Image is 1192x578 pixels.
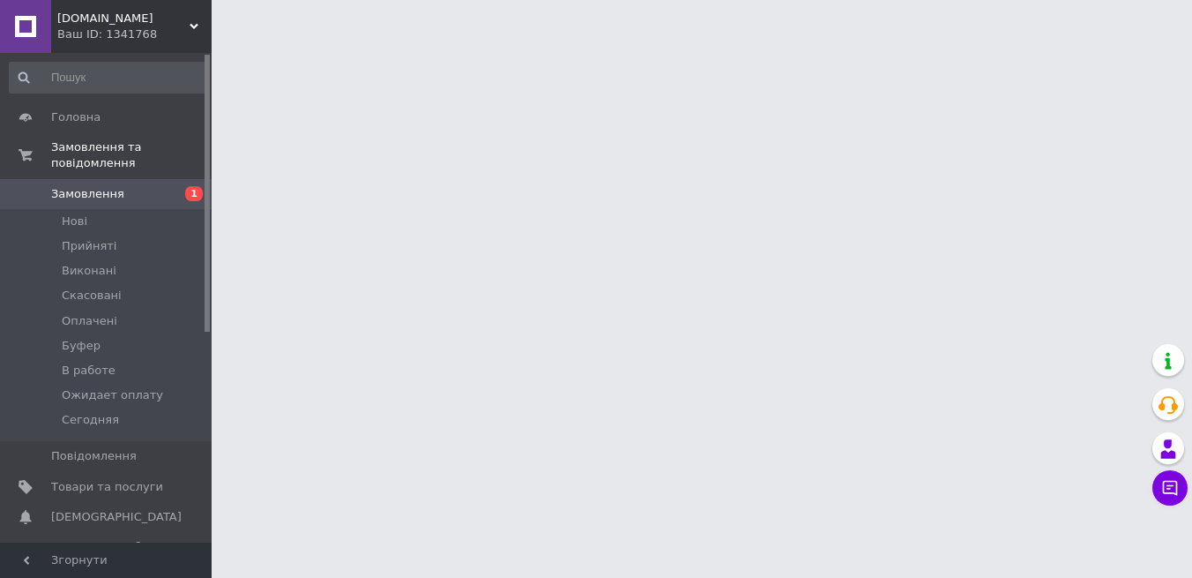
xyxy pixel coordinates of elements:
span: Прийняті [62,238,116,254]
input: Пошук [9,62,208,94]
span: Товари та послуги [51,479,163,495]
span: Скасовані [62,288,122,304]
span: Gogo.com.ua [57,11,190,26]
div: Ваш ID: 1341768 [57,26,212,42]
span: Ожидает оплату [62,387,163,403]
span: Показники роботи компанії [51,539,163,571]
span: Замовлення [51,186,124,202]
span: В работе [62,363,115,379]
span: Нові [62,214,87,229]
span: 1 [185,186,203,201]
span: Оплачені [62,313,117,329]
span: Повідомлення [51,448,137,464]
span: [DEMOGRAPHIC_DATA] [51,509,182,525]
button: Чат з покупцем [1152,470,1188,506]
span: Головна [51,109,101,125]
span: Буфер [62,338,101,354]
span: Замовлення та повідомлення [51,139,212,171]
span: Сегодняя [62,412,119,428]
span: Виконані [62,263,116,279]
